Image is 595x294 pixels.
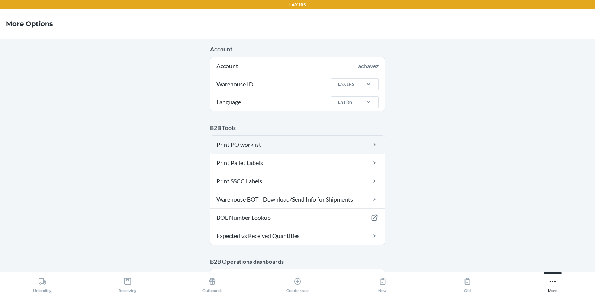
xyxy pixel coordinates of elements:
[210,269,385,287] a: Operating Metrics Dashboard
[337,99,338,105] input: LanguageEnglish
[210,45,385,54] p: Account
[210,227,385,245] a: Expected vs Received Quantities
[85,272,170,293] button: Receiving
[510,272,595,293] button: More
[119,274,136,293] div: Receiving
[6,19,53,29] h4: More Options
[202,274,222,293] div: Outbounds
[210,190,385,208] a: Warehouse BOT - Download/Send Info for Shipments
[210,136,385,154] a: Print PO worklist
[170,272,255,293] button: Outbounds
[210,123,385,132] p: B2B Tools
[255,272,340,293] button: Create Issue
[463,274,472,293] div: Old
[358,61,379,70] div: achavez
[340,272,425,293] button: New
[378,274,387,293] div: New
[215,75,254,93] span: Warehouse ID
[289,1,306,8] p: LAX1RS
[210,209,385,227] a: BOL Number Lookup
[338,99,352,105] div: English
[337,81,338,88] input: Warehouse IDLAX1RS
[338,81,354,88] div: LAX1RS
[210,257,385,266] p: B2B Operations dashboards
[210,154,385,172] a: Print Pallet Labels
[548,274,557,293] div: More
[210,172,385,190] a: Print SSCC Labels
[425,272,510,293] button: Old
[210,57,385,75] div: Account
[215,93,242,111] span: Language
[286,274,309,293] div: Create Issue
[33,274,52,293] div: Unloading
